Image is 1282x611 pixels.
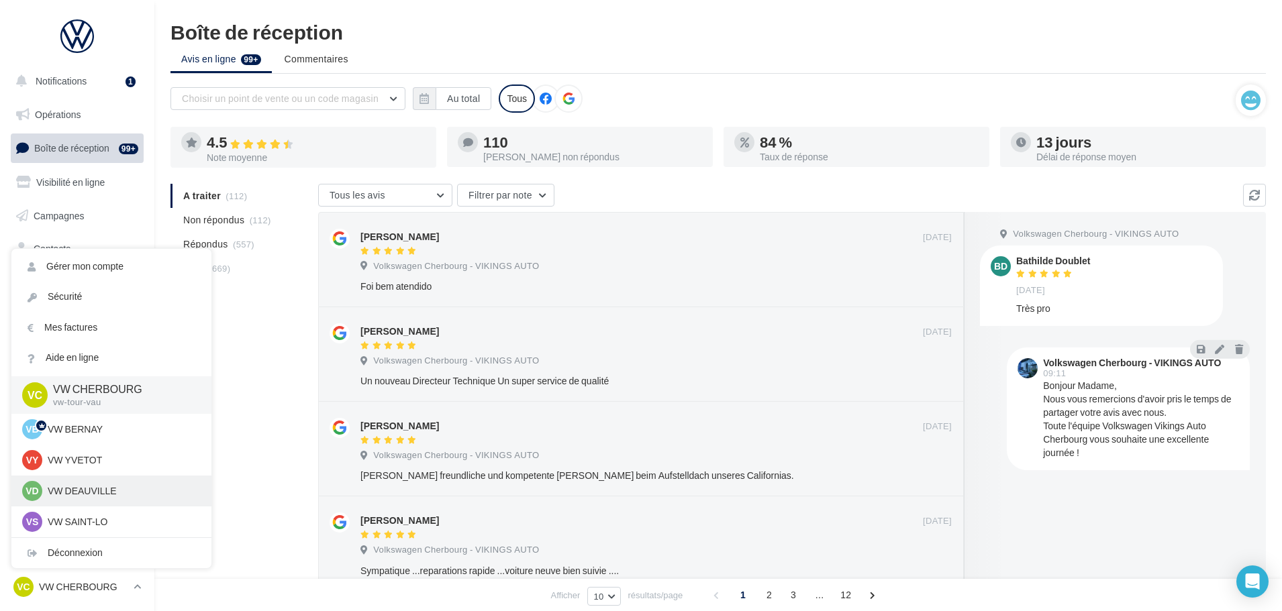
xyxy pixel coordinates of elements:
div: [PERSON_NAME] [360,514,439,527]
span: [DATE] [923,515,952,527]
span: Volkswagen Cherbourg - VIKINGS AUTO [373,260,539,272]
a: Mes factures [11,313,211,343]
button: Au total [413,87,491,110]
button: Filtrer par note [457,184,554,207]
span: 09:11 [1043,369,1066,378]
span: Volkswagen Cherbourg - VIKINGS AUTO [373,449,539,461]
a: Campagnes [8,202,146,230]
div: [PERSON_NAME] [360,230,439,243]
span: VC [17,580,30,594]
button: Notifications 1 [8,67,141,95]
span: BD [994,260,1007,273]
p: VW CHERBOURG [39,580,128,594]
span: Opérations [35,109,81,120]
div: Note moyenne [207,153,426,162]
a: VC VW CHERBOURG [11,574,144,600]
div: Très pro [1016,302,1212,315]
div: Foi bem atendido [360,280,865,293]
div: [PERSON_NAME] non répondus [483,152,702,162]
span: (112) [250,215,271,225]
div: 4.5 [207,135,426,150]
span: Commentaires [285,52,348,66]
a: Visibilité en ligne [8,168,146,197]
a: Médiathèque [8,268,146,296]
span: Non répondus [183,213,244,227]
span: Répondus [183,237,228,251]
span: Contacts [34,243,70,254]
a: Contacts [8,235,146,263]
span: 2 [758,584,780,606]
span: Volkswagen Cherbourg - VIKINGS AUTO [1013,228,1179,240]
div: Open Intercom Messenger [1236,565,1269,598]
div: Délai de réponse moyen [1036,152,1255,162]
span: 1 [732,584,754,606]
span: VD [26,484,38,498]
p: VW BERNAY [48,423,195,436]
button: 10 [587,587,620,606]
div: Bathilde Doublet [1016,256,1090,266]
span: [DATE] [923,231,952,243]
span: 3 [783,584,804,606]
div: Un nouveau Directeur Technique Un super service de qualité [360,374,865,388]
span: Choisir un point de vente ou un code magasin [182,93,379,104]
p: VW CHERBOURG [53,382,190,397]
a: Sécurité [11,282,211,312]
div: Boîte de réception [170,21,1266,42]
span: [DATE] [1016,284,1045,296]
p: VW YVETOT [48,453,195,467]
a: PLV et print personnalisable [8,335,146,374]
div: 99+ [119,144,138,154]
span: [DATE] [923,421,952,433]
a: Gérer mon compte [11,252,211,282]
span: [DATE] [923,326,952,338]
span: VY [26,453,39,467]
button: Choisir un point de vente ou un code magasin [170,87,405,110]
a: Campagnes DataOnDemand [8,380,146,419]
div: Tous [499,85,535,113]
span: VS [26,515,39,529]
div: 84 % [760,135,979,150]
span: résultats/page [628,589,683,602]
a: Opérations [8,101,146,129]
div: [PERSON_NAME] [360,419,439,433]
a: Aide en ligne [11,343,211,373]
span: Tous les avis [330,189,385,201]
span: 10 [593,591,603,602]
span: VB [26,423,38,436]
div: Sympatique ...reparations rapide ...voiture neuve bien suivie .... [360,564,865,577]
button: Tous les avis [318,184,452,207]
div: [PERSON_NAME] freundliche und kompetente [PERSON_NAME] beim Aufstelldach unseres Californias. [360,469,865,482]
div: [PERSON_NAME] [360,325,439,338]
span: Volkswagen Cherbourg - VIKINGS AUTO [373,355,539,367]
span: Campagnes [34,209,85,221]
div: Bonjour Madame, Nous vous remercions d'avoir pris le temps de partager votre avis avec nous. Tout... [1043,379,1239,459]
div: Taux de réponse [760,152,979,162]
button: Au total [436,87,491,110]
span: (557) [233,239,254,249]
span: Visibilité en ligne [36,176,105,188]
p: VW DEAUVILLE [48,484,195,498]
div: 110 [483,135,702,150]
a: Calendrier [8,302,146,330]
div: Volkswagen Cherbourg - VIKINGS AUTO [1043,358,1221,368]
span: (669) [209,263,230,274]
div: 1 [126,76,136,87]
p: vw-tour-vau [53,396,190,408]
span: Boîte de réception [34,142,109,154]
div: 13 jours [1036,135,1255,150]
span: Notifications [36,75,87,87]
p: VW SAINT-LO [48,515,195,529]
span: ... [809,584,830,606]
span: 12 [835,584,856,606]
span: Volkswagen Cherbourg - VIKINGS AUTO [373,544,539,556]
span: VC [28,387,42,402]
div: Déconnexion [11,538,211,568]
span: Afficher [551,589,581,602]
a: Boîte de réception99+ [8,133,146,162]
